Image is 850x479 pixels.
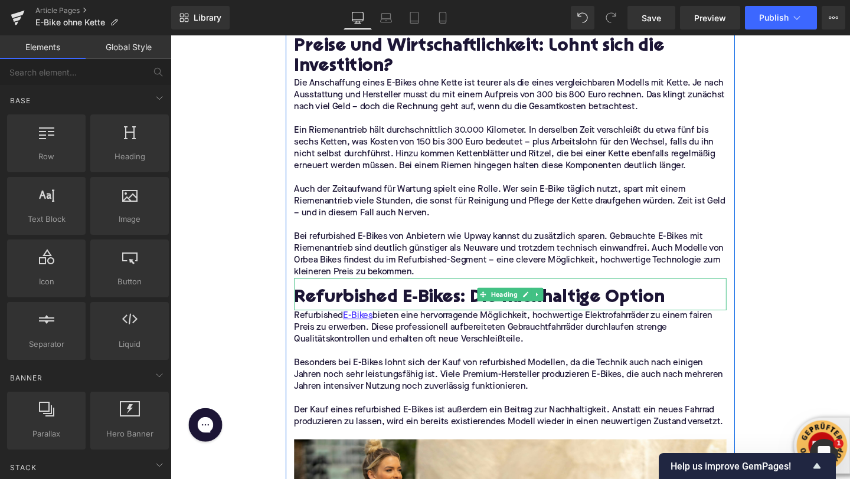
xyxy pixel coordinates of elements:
span: Row [11,150,82,163]
p: Bei refurbished E-Bikes von Anbietern wie Upway kannst du zusätzlich sparen. Gebrauchte E-Bikes m... [130,206,584,255]
span: Base [9,95,32,106]
p: Auch der Zeitaufwand für Wartung spielt eine Rolle. Wer sein E-Bike täglich nutzt, spart mit eine... [130,156,584,193]
iframe: Gorgias live chat messenger [13,388,60,431]
a: New Library [171,6,230,29]
span: Heading [335,265,367,280]
span: Publish [759,13,789,22]
p: Die Anschaffung eines E-Bikes ohne Kette ist teurer als die eines vergleichbaren Modells mit Kett... [130,45,584,82]
span: Liquid [94,338,165,350]
h2: Preise und Wirtschaftlichkeit: Lohnt sich die Investition? [130,2,584,44]
span: Image [94,213,165,225]
button: Publish [745,6,817,29]
a: Laptop [372,6,400,29]
span: Help us improve GemPages! [671,461,810,472]
span: Button [94,275,165,288]
p: Refurbished bieten eine hervorragende Möglichkeit, hochwertige Elektrofahrräder zu einem fairen P... [130,289,584,326]
p: Besonders bei E-Bikes lohnt sich der Kauf von refurbished Modellen, da die Technik auch nach eini... [130,339,584,376]
span: Hero Banner [94,428,165,440]
span: Preview [694,12,726,24]
a: Preview [680,6,740,29]
button: More [822,6,845,29]
p: Der Kauf eines refurbished E-Bikes ist außerdem ein Beitrag zur Nachhaltigkeit. Anstatt ein neues... [130,388,584,413]
span: 1 [834,439,844,448]
span: Parallax [11,428,82,440]
span: Banner [9,372,44,383]
a: Mobile [429,6,457,29]
a: Article Pages [35,6,171,15]
span: Heading [94,150,165,163]
a: Expand / Collapse [380,265,392,280]
iframe: Intercom live chat [810,439,838,467]
p: Ein Riemenantrieb hält durchschnittlich 30.000 Kilometer. In derselben Zeit verschleißt du etwa f... [130,94,584,144]
a: Tablet [400,6,429,29]
a: Desktop [344,6,372,29]
button: Undo [571,6,594,29]
span: Separator [11,338,82,350]
button: Redo [599,6,623,29]
a: Global Style [86,35,171,59]
span: Stack [9,462,38,473]
span: E-Bike ohne Kette [35,18,105,27]
button: Show survey - Help us improve GemPages! [671,459,824,473]
span: Save [642,12,661,24]
span: Icon [11,275,82,288]
span: Library [194,12,221,23]
a: E-Bikes [181,289,212,301]
span: Text Block [11,213,82,225]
